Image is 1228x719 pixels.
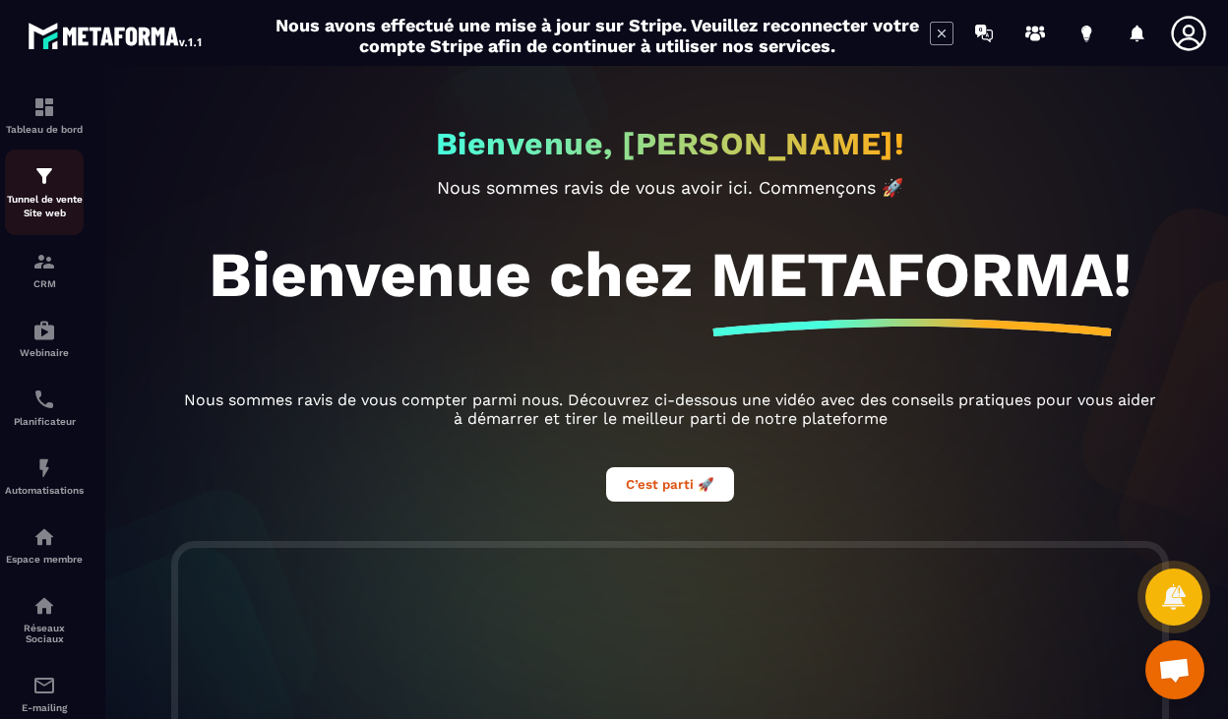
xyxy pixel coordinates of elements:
img: automations [32,456,56,480]
p: E-mailing [5,702,84,713]
p: Espace membre [5,554,84,565]
p: CRM [5,278,84,289]
a: social-networksocial-networkRéseaux Sociaux [5,579,84,659]
p: Tunnel de vente Site web [5,193,84,220]
h2: Bienvenue, [PERSON_NAME]! [436,125,905,162]
a: formationformationTunnel de vente Site web [5,150,84,235]
a: schedulerschedulerPlanificateur [5,373,84,442]
img: formation [32,250,56,273]
h1: Bienvenue chez METAFORMA! [209,237,1132,312]
img: automations [32,319,56,342]
h2: Nous avons effectué une mise à jour sur Stripe. Veuillez reconnecter votre compte Stripe afin de ... [275,15,920,56]
p: Planificateur [5,416,84,427]
p: Nous sommes ravis de vous compter parmi nous. Découvrez ci-dessous une vidéo avec des conseils pr... [178,390,1162,428]
img: social-network [32,594,56,618]
a: automationsautomationsAutomatisations [5,442,84,510]
img: formation [32,95,56,119]
a: C’est parti 🚀 [606,474,734,493]
a: automationsautomationsEspace membre [5,510,84,579]
p: Webinaire [5,347,84,358]
img: automations [32,525,56,549]
a: formationformationTableau de bord [5,81,84,150]
p: Automatisations [5,485,84,496]
a: automationsautomationsWebinaire [5,304,84,373]
img: email [32,674,56,697]
p: Tableau de bord [5,124,84,135]
img: formation [32,164,56,188]
a: formationformationCRM [5,235,84,304]
img: logo [28,18,205,53]
p: Réseaux Sociaux [5,623,84,644]
button: C’est parti 🚀 [606,467,734,502]
a: Ouvrir le chat [1145,640,1204,699]
p: Nous sommes ravis de vous avoir ici. Commençons 🚀 [178,177,1162,198]
img: scheduler [32,388,56,411]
